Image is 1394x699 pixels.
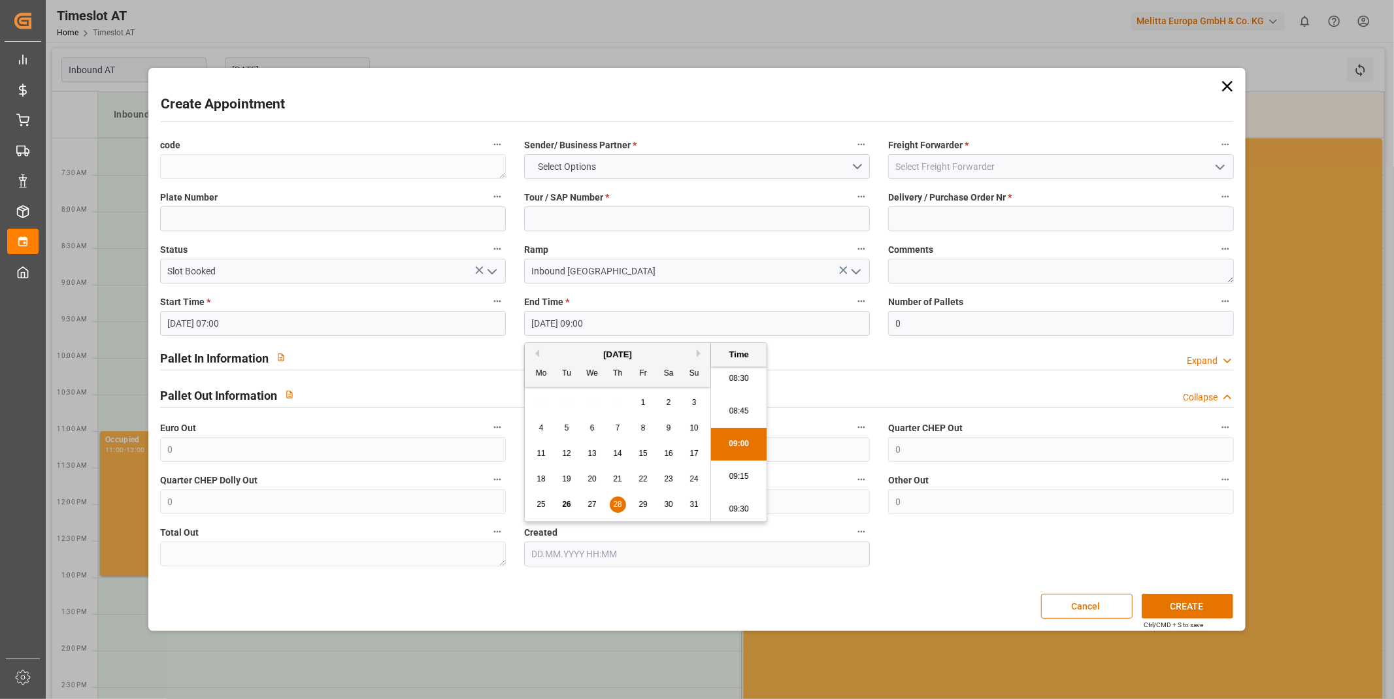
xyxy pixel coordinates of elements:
div: Expand [1187,354,1218,368]
input: Type to search/select [160,259,506,284]
div: Choose Friday, August 8th, 2025 [635,420,652,436]
button: open menu [1210,157,1229,177]
button: Sender/ Business Partner * [853,136,870,153]
div: Choose Saturday, August 9th, 2025 [661,420,677,436]
button: Total Out [489,523,506,540]
input: DD.MM.YYYY HH:MM [524,311,870,336]
span: Ramp [524,243,548,257]
div: Tu [559,366,575,382]
div: Choose Thursday, August 21st, 2025 [610,471,626,487]
button: Created [853,523,870,540]
span: 23 [664,474,672,483]
span: End Time [524,295,569,309]
span: 18 [537,474,545,483]
div: Choose Monday, August 25th, 2025 [533,496,550,513]
div: Time [714,348,763,361]
button: End Time * [853,293,870,310]
span: Comments [888,243,933,257]
span: 21 [613,474,622,483]
span: 19 [562,474,571,483]
button: Next Month [697,349,705,357]
span: Plate Number [160,191,218,204]
div: Choose Tuesday, August 12th, 2025 [559,446,575,462]
span: 20 [588,474,596,483]
button: open menu [481,261,501,282]
div: Choose Saturday, August 23rd, 2025 [661,471,677,487]
button: View description [277,382,302,407]
button: CREATE [1142,594,1233,619]
span: 6 [590,423,595,432]
div: Choose Thursday, August 7th, 2025 [610,420,626,436]
div: Choose Wednesday, August 13th, 2025 [584,446,601,462]
input: Select Freight Forwarder [888,154,1234,179]
span: Freight Forwarder [888,138,969,152]
span: Tour / SAP Number [524,191,609,204]
span: Status [160,243,188,257]
div: Fr [635,366,652,382]
span: Number of Pallets [888,295,963,309]
span: Total Out [160,526,199,540]
div: We [584,366,601,382]
div: Choose Wednesday, August 20th, 2025 [584,471,601,487]
button: Delivery / Purchase Order Nr * [1217,188,1234,205]
div: Choose Sunday, August 10th, 2025 [686,420,703,436]
span: 17 [689,449,698,458]
input: DD.MM.YYYY HH:MM [160,311,506,336]
button: Other Out [1217,471,1234,488]
div: month 2025-08 [529,390,707,517]
span: 11 [537,449,545,458]
button: Start Time * [489,293,506,310]
button: Euro Out [489,419,506,436]
div: Choose Wednesday, August 6th, 2025 [584,420,601,436]
button: open menu [524,154,870,179]
div: Choose Sunday, August 3rd, 2025 [686,395,703,411]
li: 09:00 [711,428,767,461]
button: Comments [1217,240,1234,257]
div: Choose Friday, August 15th, 2025 [635,446,652,462]
div: Choose Tuesday, August 26th, 2025 [559,496,575,513]
span: 28 [613,500,622,509]
div: Choose Friday, August 1st, 2025 [635,395,652,411]
span: 29 [639,500,647,509]
span: 22 [639,474,647,483]
span: Select Options [531,160,603,174]
span: 15 [639,449,647,458]
span: 25 [537,500,545,509]
button: Freight Forwarder * [1217,136,1234,153]
button: Quarter CHEP Out [1217,419,1234,436]
button: View description [269,345,293,370]
span: 7 [616,423,620,432]
span: 13 [588,449,596,458]
div: Su [686,366,703,382]
span: 9 [667,423,671,432]
input: Type to search/select [524,259,870,284]
div: Collapse [1183,391,1218,404]
button: Tour / SAP Number * [853,188,870,205]
span: Other Out [888,474,929,487]
button: Quarter CHEP Dolly Out [489,471,506,488]
span: 31 [689,500,698,509]
input: DD.MM.YYYY HH:MM [524,542,870,566]
span: 26 [562,500,571,509]
span: Euro Out [160,421,196,435]
span: 12 [562,449,571,458]
span: 1 [641,398,646,407]
div: Choose Thursday, August 28th, 2025 [610,496,626,513]
div: Choose Sunday, August 24th, 2025 [686,471,703,487]
span: 30 [664,500,672,509]
div: Choose Monday, August 18th, 2025 [533,471,550,487]
span: 10 [689,423,698,432]
div: Th [610,366,626,382]
span: 4 [539,423,544,432]
div: Choose Tuesday, August 19th, 2025 [559,471,575,487]
span: Quarter CHEP Out [888,421,963,435]
span: 16 [664,449,672,458]
div: Choose Sunday, August 17th, 2025 [686,446,703,462]
span: 8 [641,423,646,432]
button: Number of Pallets [1217,293,1234,310]
span: Sender/ Business Partner [524,138,637,152]
div: Choose Saturday, August 30th, 2025 [661,496,677,513]
h2: Create Appointment [161,94,285,115]
div: Choose Tuesday, August 5th, 2025 [559,420,575,436]
button: Previous Month [531,349,539,357]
